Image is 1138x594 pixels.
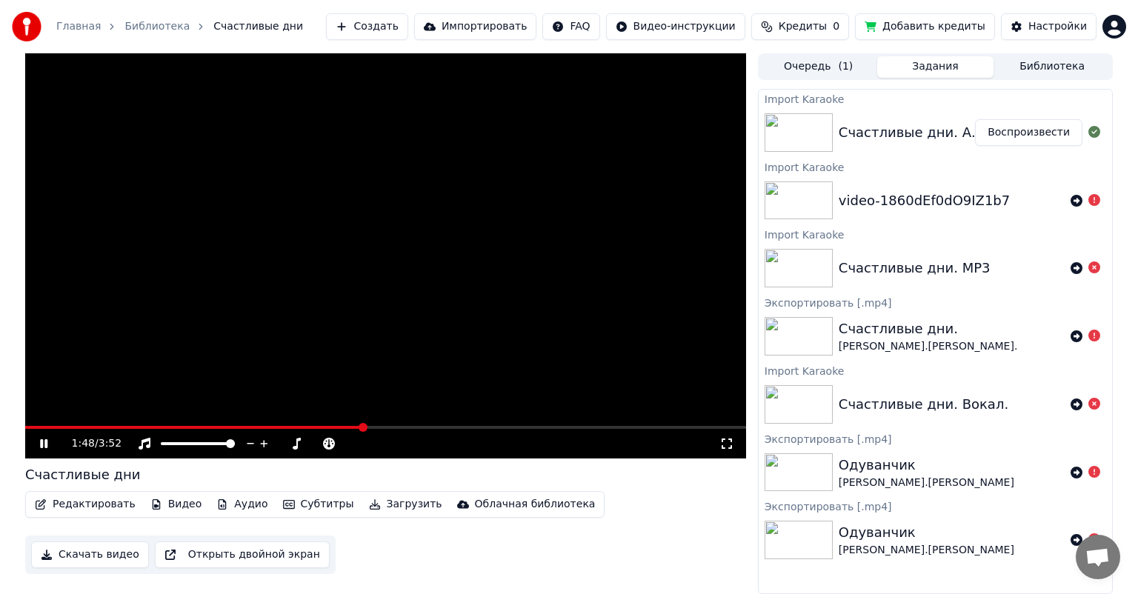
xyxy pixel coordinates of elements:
[124,19,190,34] a: Библиотека
[155,541,330,568] button: Открыть двойной экран
[277,494,360,515] button: Субтитры
[1028,19,1087,34] div: Настройки
[363,494,448,515] button: Загрузить
[56,19,101,34] a: Главная
[975,119,1082,146] button: Воспроизвести
[838,59,853,74] span: ( 1 )
[542,13,599,40] button: FAQ
[839,455,1014,475] div: Одуванчик
[759,361,1112,379] div: Import Karaoke
[751,13,849,40] button: Кредиты0
[839,543,1014,558] div: [PERSON_NAME].[PERSON_NAME]
[99,436,122,451] span: 3:52
[779,19,827,34] span: Кредиты
[12,12,41,41] img: youka
[759,225,1112,243] div: Import Karaoke
[414,13,537,40] button: Импортировать
[759,497,1112,515] div: Экспортировать [.mp4]
[855,13,995,40] button: Добавить кредиты
[759,158,1112,176] div: Import Karaoke
[144,494,208,515] button: Видео
[839,190,1010,211] div: video-1860dEf0dO9IZ1b7
[1076,535,1120,579] div: Открытый чат
[839,475,1014,490] div: [PERSON_NAME].[PERSON_NAME]
[56,19,303,34] nav: breadcrumb
[72,436,95,451] span: 1:48
[833,19,839,34] span: 0
[25,464,140,485] div: Счастливые дни
[877,56,994,78] button: Задания
[210,494,273,515] button: Аудио
[994,56,1111,78] button: Библиотека
[475,497,596,512] div: Облачная библиотека
[213,19,303,34] span: Счастливые дни
[759,90,1112,107] div: Import Karaoke
[606,13,745,40] button: Видео-инструкции
[31,541,149,568] button: Скачать видео
[839,258,991,278] div: Счастливые дни. МР3
[326,13,407,40] button: Создать
[759,430,1112,447] div: Экспортировать [.mp4]
[839,339,1018,354] div: [PERSON_NAME].[PERSON_NAME].
[760,56,877,78] button: Очередь
[1001,13,1097,40] button: Настройки
[839,522,1014,543] div: Одуванчик
[839,122,1091,143] div: Счастливые дни. А.[PERSON_NAME].
[29,494,142,515] button: Редактировать
[759,293,1112,311] div: Экспортировать [.mp4]
[72,436,107,451] div: /
[839,394,1008,415] div: Счастливые дни. Вокал.
[839,318,1018,339] div: Счастливые дни.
